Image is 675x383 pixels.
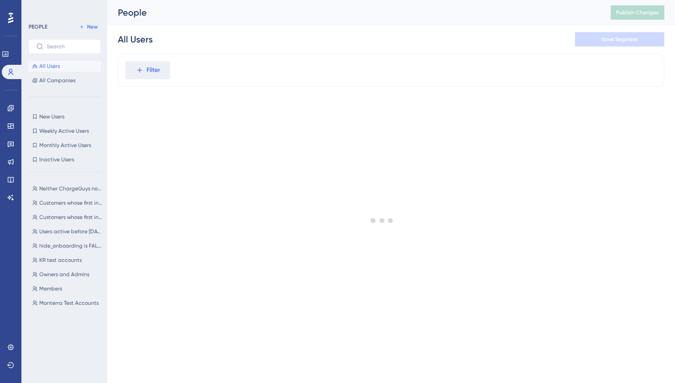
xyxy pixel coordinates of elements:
[87,23,98,30] span: New
[39,113,64,120] span: New Users
[29,183,106,194] button: Neither ChargeGuys nor Egg
[39,156,74,163] span: Inactive Users
[39,185,103,192] span: Neither ChargeGuys nor Egg
[611,5,664,20] button: Publish Changes
[76,21,101,32] button: New
[29,198,106,208] button: Customers whose first interaction was >[DATE]
[39,77,75,84] span: All Companies
[29,140,101,151] button: Monthly Active Users
[39,228,103,235] span: Users active before [DATE] (exclude future users)
[29,212,106,223] button: Customers whose first interaction was <[DATE]
[39,299,99,307] span: Monterra Test Accounts
[47,43,93,50] input: Search
[29,111,101,122] button: New Users
[29,269,106,280] button: Owners and Admins
[39,199,103,206] span: Customers whose first interaction was >[DATE]
[29,283,106,294] button: Members
[29,255,106,265] button: KR test accounts
[39,142,91,149] span: Monthly Active Users
[575,32,664,46] button: Save Segment
[29,75,101,86] button: All Companies
[39,257,82,264] span: KR test accounts
[39,127,89,135] span: Weekly Active Users
[616,9,659,16] span: Publish Changes
[39,271,89,278] span: Owners and Admins
[39,285,62,292] span: Members
[29,298,106,308] button: Monterra Test Accounts
[29,23,47,30] div: PEOPLE
[29,61,101,72] button: All Users
[39,242,103,249] span: hide_onboarding is FALSE
[39,214,103,221] span: Customers whose first interaction was <[DATE]
[118,33,153,46] div: All Users
[29,126,101,136] button: Weekly Active Users
[29,226,106,237] button: Users active before [DATE] (exclude future users)
[39,63,60,70] span: All Users
[118,6,588,19] div: People
[29,240,106,251] button: hide_onboarding is FALSE
[29,154,101,165] button: Inactive Users
[601,36,638,43] span: Save Segment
